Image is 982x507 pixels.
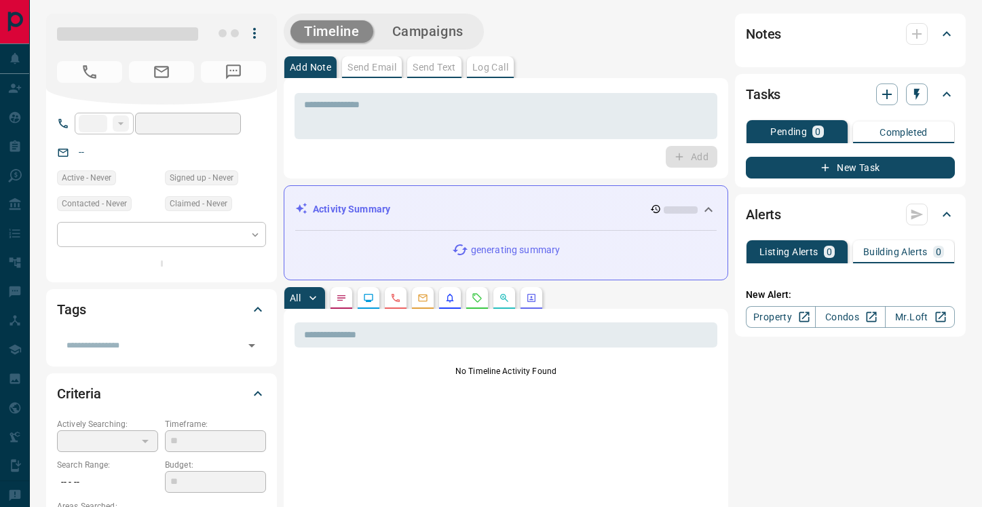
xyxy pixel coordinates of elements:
svg: Agent Actions [526,293,537,303]
a: -- [79,147,84,157]
div: Tags [57,293,266,326]
button: New Task [746,157,955,179]
svg: Requests [472,293,483,303]
span: No Number [201,61,266,83]
a: Property [746,306,816,328]
p: 0 [936,247,941,257]
p: Timeframe: [165,418,266,430]
p: Actively Searching: [57,418,158,430]
svg: Listing Alerts [445,293,455,303]
p: generating summary [471,243,560,257]
span: Contacted - Never [62,197,127,210]
p: Building Alerts [863,247,928,257]
p: Listing Alerts [759,247,818,257]
p: All [290,293,301,303]
h2: Criteria [57,383,101,405]
svg: Lead Browsing Activity [363,293,374,303]
p: No Timeline Activity Found [295,365,717,377]
div: Notes [746,18,955,50]
h2: Notes [746,23,781,45]
a: Condos [815,306,885,328]
span: No Email [129,61,194,83]
button: Campaigns [379,20,477,43]
p: Pending [770,127,807,136]
p: 0 [815,127,820,136]
svg: Calls [390,293,401,303]
button: Timeline [290,20,373,43]
button: Open [242,336,261,355]
a: Mr.Loft [885,306,955,328]
div: Alerts [746,198,955,231]
p: Add Note [290,62,331,72]
svg: Notes [336,293,347,303]
p: Budget: [165,459,266,471]
div: Tasks [746,78,955,111]
p: Search Range: [57,459,158,471]
span: Active - Never [62,171,111,185]
svg: Emails [417,293,428,303]
p: 0 [827,247,832,257]
h2: Tasks [746,83,780,105]
h2: Alerts [746,204,781,225]
h2: Tags [57,299,86,320]
p: Completed [880,128,928,137]
span: Claimed - Never [170,197,227,210]
span: Signed up - Never [170,171,233,185]
p: -- - -- [57,471,158,493]
span: No Number [57,61,122,83]
p: Activity Summary [313,202,390,217]
div: Activity Summary [295,197,717,222]
p: New Alert: [746,288,955,302]
div: Criteria [57,377,266,410]
svg: Opportunities [499,293,510,303]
